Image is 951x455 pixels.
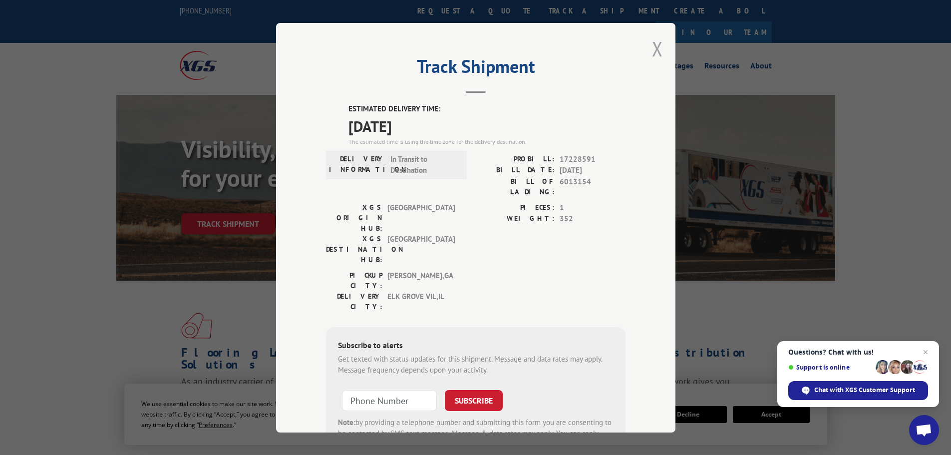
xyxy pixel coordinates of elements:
span: [GEOGRAPHIC_DATA] [387,233,455,265]
label: PIECES: [476,202,555,213]
label: BILL OF LADING: [476,176,555,197]
label: XGS ORIGIN HUB: [326,202,382,233]
span: ELK GROVE VIL , IL [387,291,455,312]
button: SUBSCRIBE [445,390,503,411]
span: 17228591 [560,153,626,165]
div: The estimated time is using the time zone for the delivery destination. [348,137,626,146]
span: Chat with XGS Customer Support [788,381,928,400]
div: Subscribe to alerts [338,339,614,353]
strong: Note: [338,417,355,427]
span: In Transit to Destination [390,153,458,176]
label: PROBILL: [476,153,555,165]
div: Get texted with status updates for this shipment. Message and data rates may apply. Message frequ... [338,353,614,376]
span: [PERSON_NAME] , GA [387,270,455,291]
label: XGS DESTINATION HUB: [326,233,382,265]
span: [DATE] [560,165,626,176]
button: Close modal [652,35,663,62]
span: Chat with XGS Customer Support [814,386,915,395]
span: Support is online [788,364,872,371]
span: [GEOGRAPHIC_DATA] [387,202,455,233]
label: WEIGHT: [476,213,555,225]
span: [DATE] [348,114,626,137]
span: 352 [560,213,626,225]
input: Phone Number [342,390,437,411]
span: 6013154 [560,176,626,197]
span: 1 [560,202,626,213]
label: ESTIMATED DELIVERY TIME: [348,103,626,115]
a: Open chat [909,415,939,445]
label: BILL DATE: [476,165,555,176]
label: DELIVERY INFORMATION: [329,153,385,176]
label: PICKUP CITY: [326,270,382,291]
div: by providing a telephone number and submitting this form you are consenting to be contacted by SM... [338,417,614,451]
span: Questions? Chat with us! [788,348,928,356]
label: DELIVERY CITY: [326,291,382,312]
h2: Track Shipment [326,59,626,78]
